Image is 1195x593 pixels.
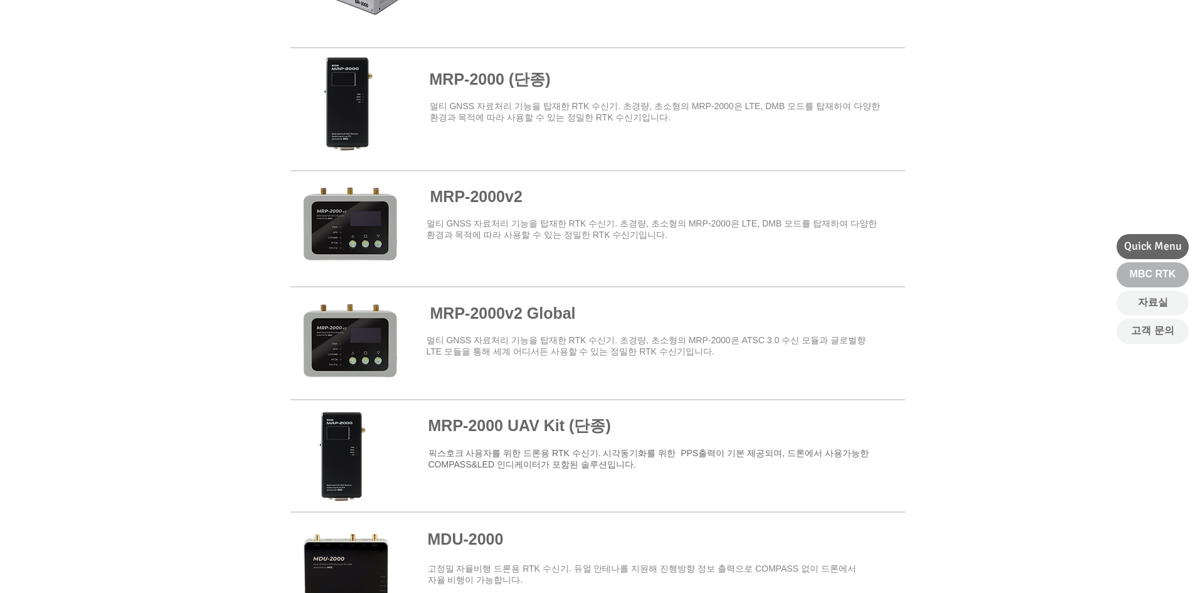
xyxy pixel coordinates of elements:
span: Quick Menu [1124,238,1182,254]
span: MBC RTK [1130,267,1176,281]
span: 자료실 [1138,296,1168,309]
div: Quick Menu [1117,234,1189,259]
a: 자료실 [1117,291,1189,316]
a: MBC RTK [1117,262,1189,287]
iframe: Wix Chat [1051,539,1195,593]
a: 고객 문의 [1117,319,1189,344]
span: 고객 문의 [1131,324,1174,338]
